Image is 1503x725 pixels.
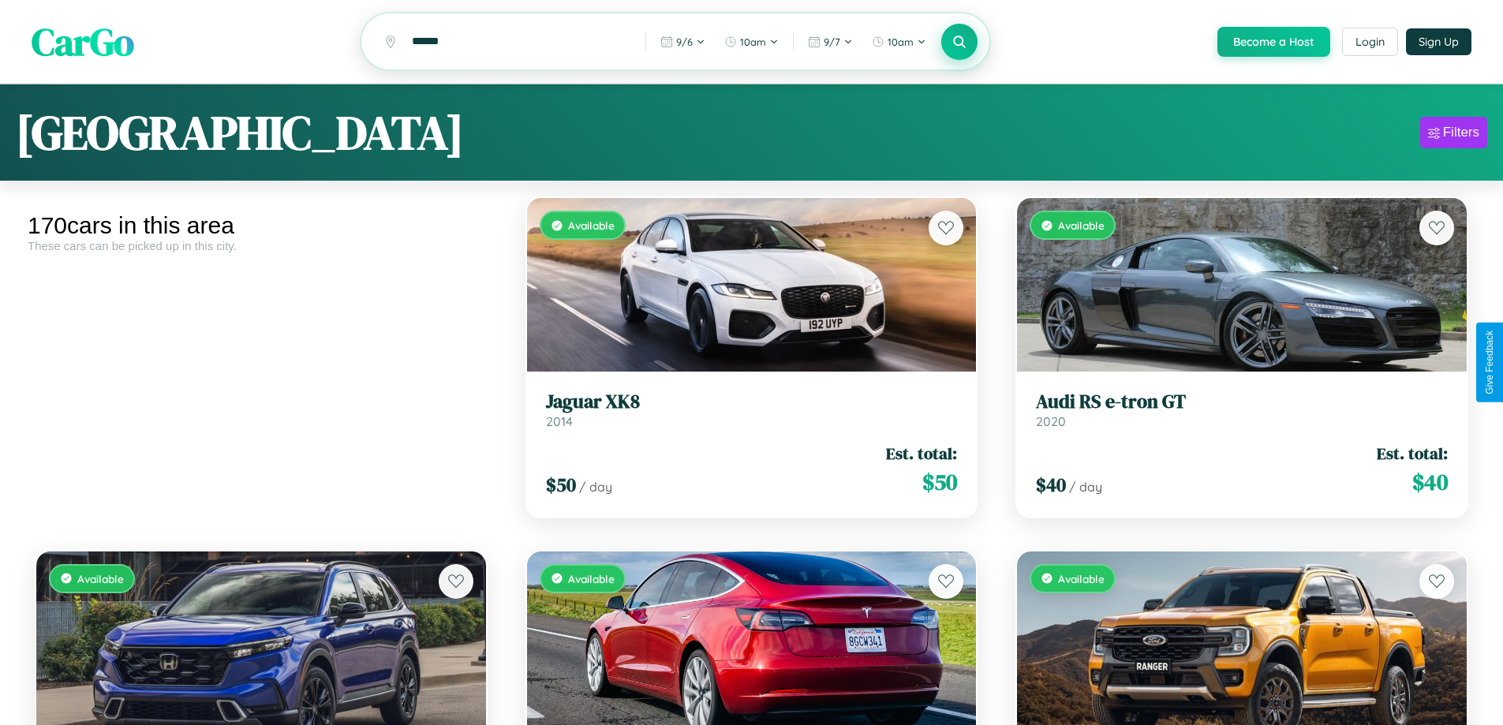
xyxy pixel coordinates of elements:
[1377,442,1448,465] span: Est. total:
[652,29,713,54] button: 9/6
[568,572,615,585] span: Available
[28,239,495,252] div: These cars can be picked up in this city.
[16,100,464,165] h1: [GEOGRAPHIC_DATA]
[1217,27,1330,57] button: Become a Host
[1036,391,1448,429] a: Audi RS e-tron GT2020
[546,413,573,429] span: 2014
[886,442,957,465] span: Est. total:
[800,29,861,54] button: 9/7
[32,16,134,68] span: CarGo
[546,391,958,413] h3: Jaguar XK8
[676,36,693,48] span: 9 / 6
[546,472,576,498] span: $ 50
[568,219,615,232] span: Available
[1036,472,1066,498] span: $ 40
[1058,572,1105,585] span: Available
[1443,125,1479,140] div: Filters
[1412,466,1448,498] span: $ 40
[888,36,914,48] span: 10am
[28,212,495,239] div: 170 cars in this area
[1036,413,1066,429] span: 2020
[546,391,958,429] a: Jaguar XK82014
[1406,28,1471,55] button: Sign Up
[1484,331,1495,394] div: Give Feedback
[579,479,612,495] span: / day
[740,36,766,48] span: 10am
[1342,28,1398,56] button: Login
[864,29,934,54] button: 10am
[1036,391,1448,413] h3: Audi RS e-tron GT
[1069,479,1102,495] span: / day
[716,29,787,54] button: 10am
[1420,117,1487,148] button: Filters
[922,466,957,498] span: $ 50
[77,572,124,585] span: Available
[1058,219,1105,232] span: Available
[824,36,840,48] span: 9 / 7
